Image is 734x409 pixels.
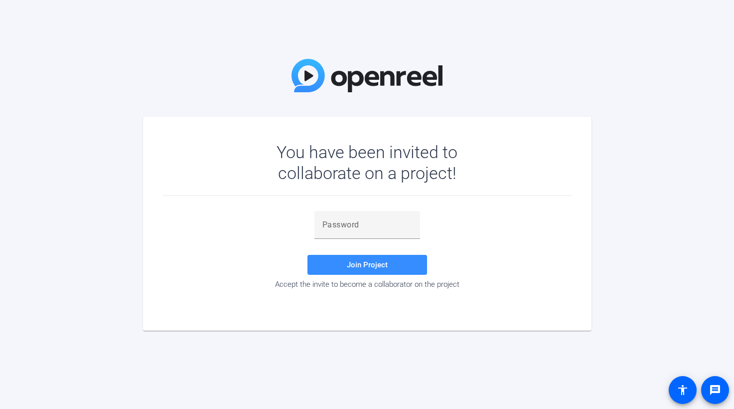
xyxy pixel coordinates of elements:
[347,260,388,269] span: Join Project
[163,280,572,289] div: Accept the invite to become a collaborator on the project
[307,255,427,275] button: Join Project
[292,59,443,92] img: OpenReel Logo
[248,142,486,184] div: You have been invited to collaborate on a project!
[677,384,689,396] mat-icon: accessibility
[709,384,721,396] mat-icon: message
[322,219,412,231] input: Password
